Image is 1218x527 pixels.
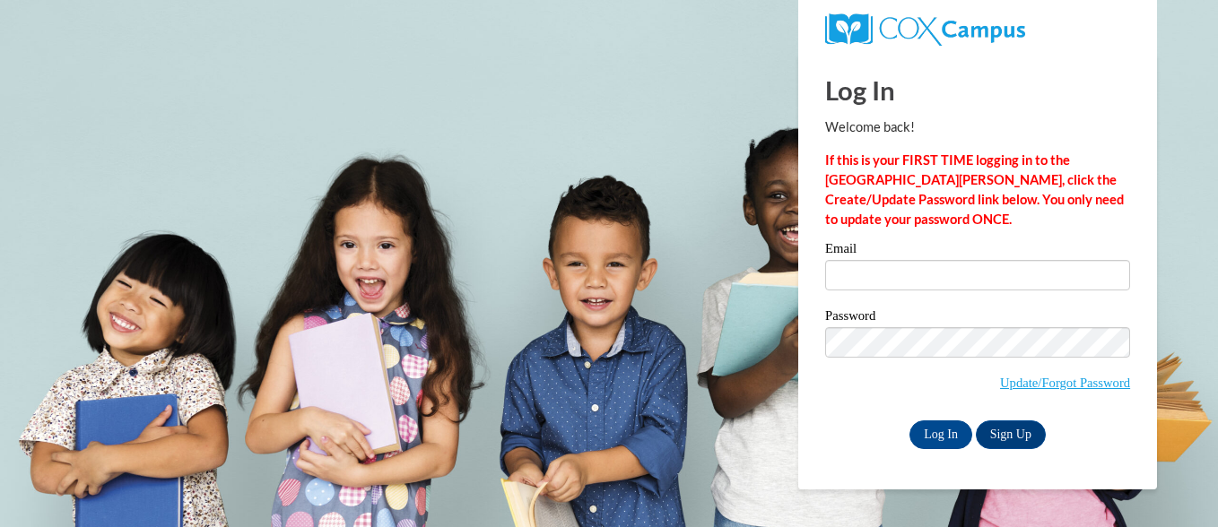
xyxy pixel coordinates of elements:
[976,420,1046,449] a: Sign Up
[825,117,1130,137] p: Welcome back!
[825,152,1124,227] strong: If this is your FIRST TIME logging in to the [GEOGRAPHIC_DATA][PERSON_NAME], click the Create/Upd...
[825,242,1130,260] label: Email
[825,309,1130,327] label: Password
[825,13,1025,46] img: COX Campus
[1000,376,1130,390] a: Update/Forgot Password
[825,21,1025,36] a: COX Campus
[909,420,972,449] input: Log In
[825,72,1130,108] h1: Log In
